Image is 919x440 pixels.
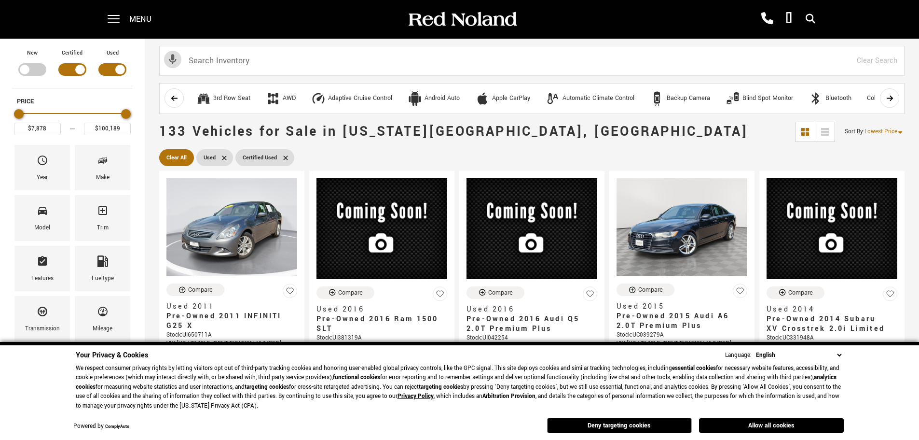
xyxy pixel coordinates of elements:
[864,128,897,136] span: Lowest Price
[75,195,130,241] div: TrimTrim
[14,296,70,341] div: TransmissionTransmission
[809,91,823,106] div: Bluetooth
[213,94,250,103] div: 3rd Row Seat
[488,288,513,297] div: Compare
[475,91,490,106] div: Apple CarPlay
[883,286,897,305] button: Save Vehicle
[316,314,440,334] span: Pre-Owned 2016 Ram 1500 SLT
[25,324,60,334] div: Transmission
[17,97,128,106] h5: Price
[311,91,326,106] div: Adaptive Cruise Control
[726,91,740,106] div: Blind Spot Monitor
[97,202,109,223] span: Trim
[845,128,864,136] span: Sort By :
[97,253,109,273] span: Fueltype
[191,88,256,109] button: 3rd Row Seat3rd Row Seat
[466,305,597,334] a: Used 2016Pre-Owned 2016 Audi Q5 2.0T Premium Plus
[398,392,434,400] a: Privacy Policy
[617,302,740,312] span: Used 2015
[470,88,535,109] button: Apple CarPlayApple CarPlay
[14,246,70,291] div: FeaturesFeatures
[419,383,463,391] strong: targeting cookies
[492,94,530,103] div: Apple CarPlay
[408,91,422,106] div: Android Auto
[466,305,590,314] span: Used 2016
[547,418,692,433] button: Deny targeting cookies
[92,273,114,284] div: Fueltype
[546,91,560,106] div: Automatic Climate Control
[482,392,535,400] strong: Arbitration Provision
[316,286,374,299] button: Compare Vehicle
[650,91,664,106] div: Backup Camera
[107,48,119,58] label: Used
[37,152,48,172] span: Year
[672,364,716,372] strong: essential cookies
[196,91,211,106] div: 3rd Row Seat
[617,178,747,276] img: 2015 Audi A6 2.0T Premium Plus
[27,48,38,58] label: New
[402,88,465,109] button: Android AutoAndroid Auto
[76,350,148,360] span: Your Privacy & Cookies
[562,94,634,103] div: Automatic Climate Control
[37,172,48,183] div: Year
[645,88,715,109] button: Backup CameraBackup Camera
[166,152,187,164] span: Clear All
[159,46,905,76] input: Search Inventory
[204,152,216,164] span: Used
[617,331,747,340] div: Stock : UC039279A
[880,88,899,108] button: scroll right
[159,122,748,141] span: 133 Vehicles for Sale in [US_STATE][GEOGRAPHIC_DATA], [GEOGRAPHIC_DATA]
[283,284,297,302] button: Save Vehicle
[165,88,184,108] button: scroll left
[283,94,296,103] div: AWD
[166,340,297,348] div: VIN: [US_VEHICLE_IDENTIFICATION_NUMBER]
[164,51,181,68] svg: Click to toggle on voice search
[166,302,290,312] span: Used 2011
[84,123,131,135] input: Maximum
[37,253,48,273] span: Features
[667,94,710,103] div: Backup Camera
[617,312,740,331] span: Pre-Owned 2015 Audi A6 2.0T Premium Plus
[583,286,597,305] button: Save Vehicle
[767,305,897,334] a: Used 2014Pre-Owned 2014 Subaru XV Crosstrek 2.0i Limited
[14,109,24,119] div: Minimum Price
[97,152,109,172] span: Make
[433,286,447,305] button: Save Vehicle
[803,88,857,109] button: BluetoothBluetooth
[14,123,61,135] input: Minimum
[245,383,289,391] strong: targeting cookies
[188,285,213,294] div: Compare
[767,314,890,334] span: Pre-Owned 2014 Subaru XV Crosstrek 2.0i Limited
[333,373,380,382] strong: functional cookies
[316,305,440,314] span: Used 2016
[62,48,82,58] label: Certified
[540,88,640,109] button: Automatic Climate ControlAutomatic Climate Control
[466,314,590,334] span: Pre-Owned 2016 Audi Q5 2.0T Premium Plus
[34,223,50,233] div: Model
[825,94,851,103] div: Bluetooth
[699,418,844,433] button: Allow all cookies
[97,303,109,324] span: Mileage
[720,88,798,109] button: Blind Spot MonitorBlind Spot Monitor
[306,88,398,109] button: Adaptive Cruise ControlAdaptive Cruise Control
[767,178,897,279] img: 2014 Subaru XV Crosstrek 2.0i Limited
[767,334,897,342] div: Stock : UC331948A
[742,94,793,103] div: Blind Spot Monitor
[725,352,752,358] div: Language:
[316,305,447,334] a: Used 2016Pre-Owned 2016 Ram 1500 SLT
[617,340,747,348] div: VIN: [US_VEHICLE_IDENTIFICATION_NUMBER]
[14,145,70,190] div: YearYear
[105,424,129,430] a: ComplyAuto
[617,284,674,296] button: Compare Vehicle
[466,286,524,299] button: Compare Vehicle
[75,246,130,291] div: FueltypeFueltype
[617,302,747,331] a: Used 2015Pre-Owned 2015 Audi A6 2.0T Premium Plus
[767,286,824,299] button: Compare Vehicle
[328,94,392,103] div: Adaptive Cruise Control
[266,91,280,106] div: AWD
[97,223,109,233] div: Trim
[733,284,747,302] button: Save Vehicle
[37,202,48,223] span: Model
[425,94,460,103] div: Android Auto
